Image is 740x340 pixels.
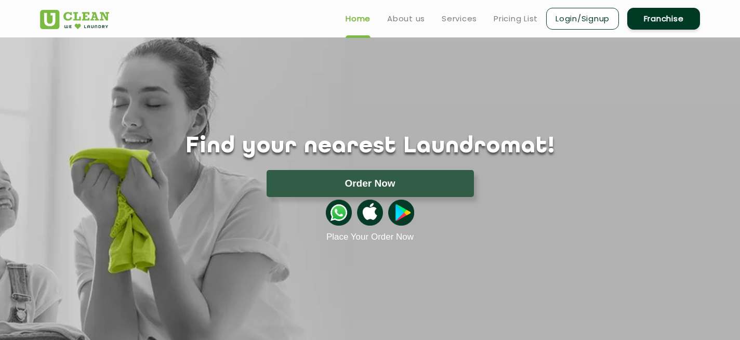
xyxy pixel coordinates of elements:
img: apple-icon.png [357,200,383,226]
a: Pricing List [494,12,538,25]
h1: Find your nearest Laundromat! [32,134,708,160]
a: About us [387,12,425,25]
img: playstoreicon.png [388,200,414,226]
img: whatsappicon.png [326,200,352,226]
a: Franchise [627,8,700,30]
a: Services [442,12,477,25]
a: Place Your Order Now [326,232,414,242]
img: UClean Laundry and Dry Cleaning [40,10,109,29]
a: Login/Signup [546,8,619,30]
a: Home [346,12,371,25]
button: Order Now [267,170,474,197]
